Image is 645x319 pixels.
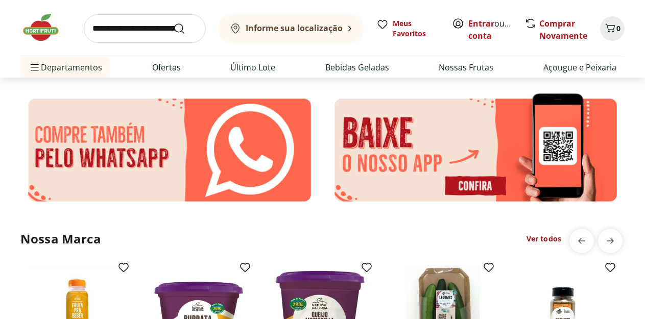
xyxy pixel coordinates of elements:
button: previous [569,229,594,253]
a: Bebidas Geladas [325,61,389,73]
img: Hortifruti [20,12,71,43]
a: Açougue e Peixaria [543,61,616,73]
button: Informe sua localização [218,14,364,43]
img: wpp [20,91,319,209]
a: Nossas Frutas [439,61,493,73]
h2: Nossa Marca [20,231,101,247]
a: Último Lote [230,61,275,73]
input: search [84,14,206,43]
a: Ver todos [527,234,561,244]
span: 0 [616,23,620,33]
button: Menu [29,55,41,80]
a: Entrar [468,18,494,29]
a: Ofertas [152,61,181,73]
b: Informe sua localização [246,22,343,34]
button: Submit Search [173,22,198,35]
a: Criar conta [468,18,524,41]
button: Carrinho [600,16,625,41]
button: next [598,229,623,253]
span: Departamentos [29,55,102,80]
a: Meus Favoritos [376,18,440,39]
span: ou [468,17,514,42]
span: Meus Favoritos [393,18,440,39]
a: Comprar Novamente [539,18,587,41]
img: app [327,91,625,209]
